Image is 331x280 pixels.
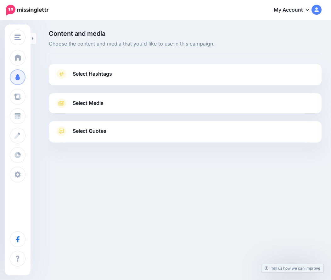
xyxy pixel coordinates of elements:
img: Missinglettr [6,5,48,15]
span: Select Hashtags [73,70,112,78]
img: menu.png [14,35,21,40]
span: Select Media [73,99,104,107]
a: My Account [267,3,322,18]
span: Choose the content and media that you'd like to use in this campaign. [49,40,322,48]
a: Tell us how we can improve [261,264,323,272]
span: Content and media [49,30,322,37]
a: Select Media [55,98,315,108]
a: Select Hashtags [55,69,315,85]
a: Select Quotes [55,126,315,143]
span: Select Quotes [73,127,106,135]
